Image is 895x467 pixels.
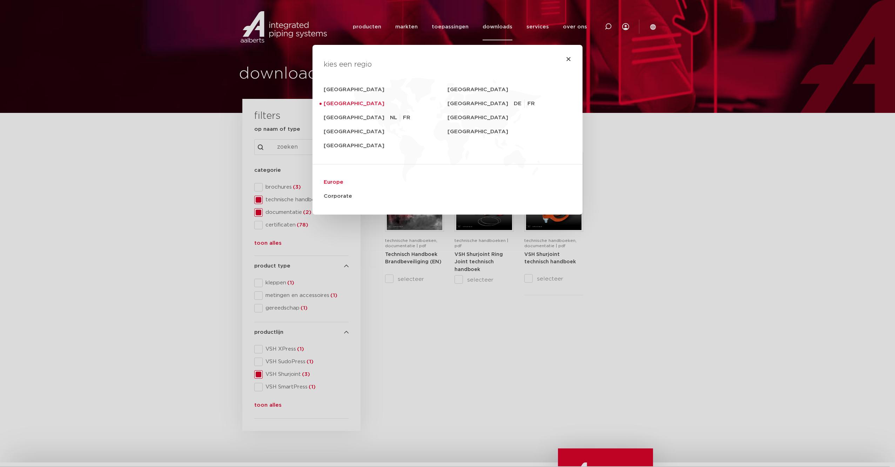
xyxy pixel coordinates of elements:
a: Corporate [324,189,571,203]
ul: [GEOGRAPHIC_DATA] [514,97,540,111]
a: [GEOGRAPHIC_DATA] [447,111,571,125]
nav: Menu [324,83,571,203]
a: [GEOGRAPHIC_DATA] [324,139,447,153]
a: NL [390,114,400,122]
ul: [GEOGRAPHIC_DATA] [390,111,410,125]
a: [GEOGRAPHIC_DATA] [324,111,390,125]
a: Close [566,56,571,62]
a: [GEOGRAPHIC_DATA] [447,97,514,111]
a: [GEOGRAPHIC_DATA] [324,83,447,97]
a: FR [403,114,410,122]
a: [GEOGRAPHIC_DATA] [447,125,571,139]
a: [GEOGRAPHIC_DATA] [447,83,571,97]
a: DE [514,100,525,108]
a: Europe [324,175,571,189]
a: FR [527,100,538,108]
h4: kies een regio [324,59,571,70]
a: [GEOGRAPHIC_DATA] [324,125,447,139]
a: [GEOGRAPHIC_DATA] [324,97,447,111]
